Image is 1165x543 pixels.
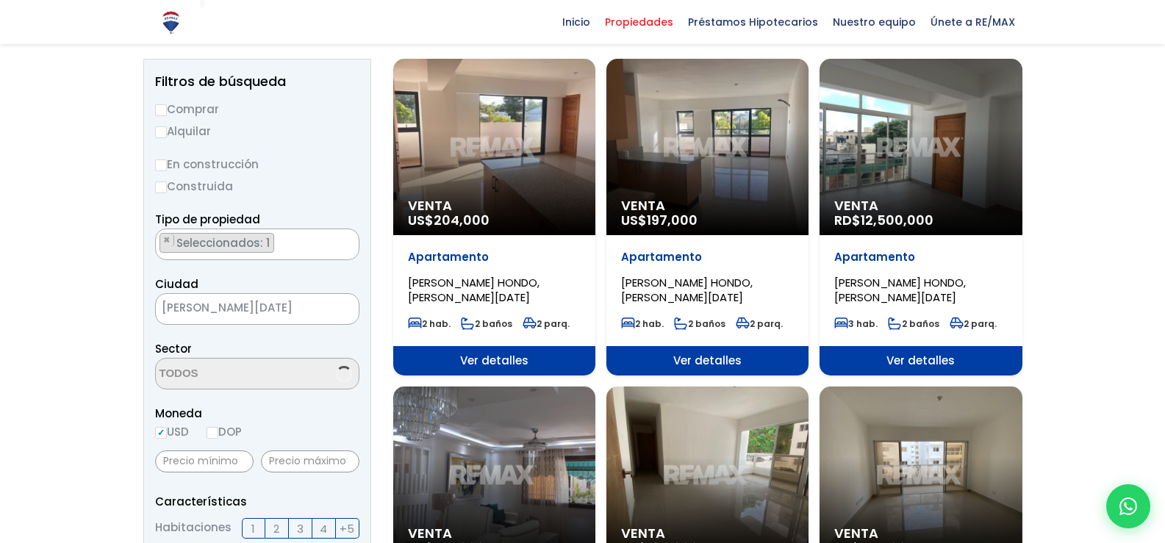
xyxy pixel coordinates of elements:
span: 3 hab. [834,317,878,330]
label: Construida [155,177,359,195]
span: SANTO DOMINGO DE GUZMÁN [155,293,359,325]
input: Precio mínimo [155,450,254,472]
textarea: Search [156,229,164,261]
span: Moneda [155,404,359,422]
li: APARTAMENTO [159,233,274,253]
input: Precio máximo [261,450,359,472]
span: Venta [621,198,794,213]
span: Nuestro equipo [825,11,923,33]
span: SANTO DOMINGO DE GUZMÁN [156,298,322,318]
span: 12,500,000 [861,211,933,229]
span: Préstamos Hipotecarios [681,11,825,33]
span: Ciudad [155,276,198,292]
span: Venta [408,198,581,213]
span: [PERSON_NAME] HONDO, [PERSON_NAME][DATE] [408,275,540,305]
span: Ver detalles [606,346,809,375]
span: 2 baños [674,317,725,330]
label: USD [155,422,189,441]
p: Apartamento [408,250,581,265]
span: Venta [621,526,794,541]
label: Alquilar [155,122,359,140]
span: 1 [251,519,255,538]
h2: Filtros de búsqueda [155,74,359,89]
span: 2 parq. [523,317,570,330]
span: × [343,234,351,247]
input: USD [155,427,167,439]
span: RD$ [834,211,933,229]
input: Comprar [155,104,167,116]
label: DOP [207,422,242,441]
input: Construida [155,181,167,193]
span: Venta [834,526,1007,541]
span: 4 [320,519,327,538]
a: Venta US$204,000 Apartamento [PERSON_NAME] HONDO, [PERSON_NAME][DATE] 2 hab. 2 baños 2 parq. Ver ... [393,59,595,375]
p: Características [155,492,359,511]
span: US$ [621,211,698,229]
a: Venta US$197,000 Apartamento [PERSON_NAME] HONDO, [PERSON_NAME][DATE] 2 hab. 2 baños 2 parq. Ver ... [606,59,809,375]
span: Tipo de propiedad [155,212,260,227]
input: DOP [207,427,218,439]
span: +5 [340,519,354,538]
span: 2 hab. [621,317,664,330]
span: 2 hab. [408,317,451,330]
span: Seleccionados: 1 [175,235,273,251]
label: Comprar [155,100,359,118]
button: Remove all items [343,233,351,248]
span: Venta [834,198,1007,213]
span: 204,000 [434,211,490,229]
span: Ver detalles [820,346,1022,375]
span: Propiedades [598,11,681,33]
input: En construcción [155,159,167,171]
span: Sector [155,341,192,356]
p: Apartamento [621,250,794,265]
span: Ver detalles [393,346,595,375]
span: 3 [297,519,304,538]
span: [PERSON_NAME] HONDO, [PERSON_NAME][DATE] [834,275,966,305]
span: 197,000 [647,211,698,229]
button: Remove item [160,234,174,247]
p: Apartamento [834,250,1007,265]
button: Remove all items [322,298,344,321]
span: × [337,303,344,316]
label: En construcción [155,155,359,173]
span: 2 baños [461,317,512,330]
span: Venta [408,526,581,541]
span: 2 [273,519,279,538]
span: [PERSON_NAME] HONDO, [PERSON_NAME][DATE] [621,275,753,305]
textarea: Search [156,359,298,390]
a: Venta RD$12,500,000 Apartamento [PERSON_NAME] HONDO, [PERSON_NAME][DATE] 3 hab. 2 baños 2 parq. V... [820,59,1022,375]
img: Logo de REMAX [158,10,184,35]
span: × [163,234,171,247]
span: Inicio [555,11,598,33]
input: Alquilar [155,126,167,138]
span: 2 parq. [950,317,997,330]
span: 2 parq. [736,317,783,330]
span: 2 baños [888,317,939,330]
span: Habitaciones [155,518,232,539]
span: US$ [408,211,490,229]
span: Únete a RE/MAX [923,11,1022,33]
